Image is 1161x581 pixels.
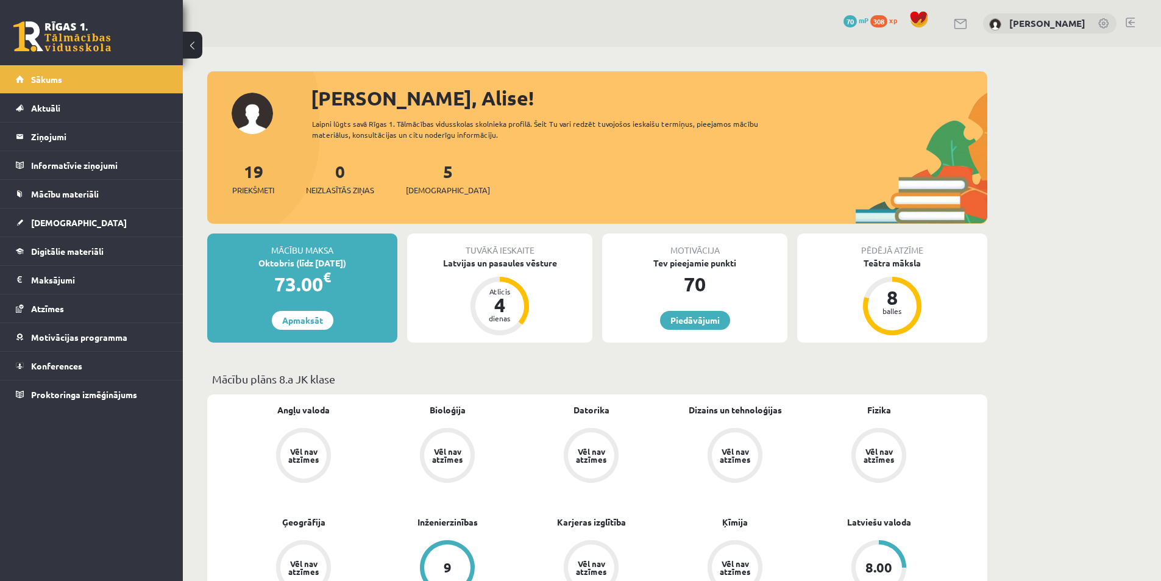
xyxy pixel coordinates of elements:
[306,160,374,196] a: 0Neizlasītās ziņas
[31,217,127,228] span: [DEMOGRAPHIC_DATA]
[282,516,325,529] a: Ģeogrāfija
[843,15,857,27] span: 70
[16,323,168,351] a: Motivācijas programma
[16,123,168,151] a: Ziņojumi
[31,332,127,343] span: Motivācijas programma
[232,160,274,196] a: 19Priekšmeti
[31,303,64,314] span: Atzīmes
[481,295,518,315] div: 4
[797,257,987,337] a: Teātra māksla 8 balles
[718,447,752,463] div: Vēl nav atzīmes
[286,447,321,463] div: Vēl nav atzīmes
[889,15,897,25] span: xp
[407,257,592,337] a: Latvijas un pasaules vēsture Atlicis 4 dienas
[13,21,111,52] a: Rīgas 1. Tālmācības vidusskola
[31,188,99,199] span: Mācību materiāli
[375,428,519,485] a: Vēl nav atzīmes
[847,516,911,529] a: Latviešu valoda
[874,307,911,315] div: balles
[444,561,452,574] div: 9
[870,15,887,27] span: 308
[31,102,60,113] span: Aktuāli
[286,560,321,576] div: Vēl nav atzīmes
[865,561,892,574] div: 8.00
[207,269,397,299] div: 73.00
[862,447,896,463] div: Vēl nav atzīmes
[207,233,397,257] div: Mācību maksa
[207,257,397,269] div: Oktobris (līdz [DATE])
[31,123,168,151] legend: Ziņojumi
[663,428,807,485] a: Vēl nav atzīmes
[867,404,891,416] a: Fizika
[16,266,168,294] a: Maksājumi
[718,560,752,576] div: Vēl nav atzīmes
[31,389,137,400] span: Proktoringa izmēģinājums
[16,151,168,179] a: Informatīvie ziņojumi
[407,257,592,269] div: Latvijas un pasaules vēsture
[574,447,608,463] div: Vēl nav atzīmes
[989,18,1001,30] img: Alise Dilevka
[689,404,782,416] a: Dizains un tehnoloģijas
[481,288,518,295] div: Atlicis
[16,380,168,408] a: Proktoringa izmēģinājums
[406,160,490,196] a: 5[DEMOGRAPHIC_DATA]
[660,311,730,330] a: Piedāvājumi
[859,15,868,25] span: mP
[430,404,466,416] a: Bioloģija
[573,404,609,416] a: Datorika
[481,315,518,322] div: dienas
[323,268,331,286] span: €
[16,294,168,323] a: Atzīmes
[797,257,987,269] div: Teātra māksla
[16,209,168,237] a: [DEMOGRAPHIC_DATA]
[807,428,951,485] a: Vēl nav atzīmes
[874,288,911,307] div: 8
[602,269,787,299] div: 70
[557,516,626,529] a: Karjeras izglītība
[31,266,168,294] legend: Maksājumi
[272,311,333,330] a: Apmaksāt
[602,233,787,257] div: Motivācija
[31,246,104,257] span: Digitālie materiāli
[16,94,168,122] a: Aktuāli
[311,84,987,113] div: [PERSON_NAME], Alise!
[16,352,168,380] a: Konferences
[417,516,478,529] a: Inženierzinības
[16,65,168,93] a: Sākums
[722,516,748,529] a: Ķīmija
[1009,17,1085,29] a: [PERSON_NAME]
[16,180,168,208] a: Mācību materiāli
[407,233,592,257] div: Tuvākā ieskaite
[870,15,903,25] a: 308 xp
[519,428,663,485] a: Vēl nav atzīmes
[31,151,168,179] legend: Informatīvie ziņojumi
[797,233,987,257] div: Pēdējā atzīme
[406,184,490,196] span: [DEMOGRAPHIC_DATA]
[312,118,780,140] div: Laipni lūgts savā Rīgas 1. Tālmācības vidusskolas skolnieka profilā. Šeit Tu vari redzēt tuvojošo...
[31,360,82,371] span: Konferences
[843,15,868,25] a: 70 mP
[212,371,982,387] p: Mācību plāns 8.a JK klase
[16,237,168,265] a: Digitālie materiāli
[306,184,374,196] span: Neizlasītās ziņas
[430,447,464,463] div: Vēl nav atzīmes
[602,257,787,269] div: Tev pieejamie punkti
[574,560,608,576] div: Vēl nav atzīmes
[232,184,274,196] span: Priekšmeti
[31,74,62,85] span: Sākums
[277,404,330,416] a: Angļu valoda
[232,428,375,485] a: Vēl nav atzīmes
